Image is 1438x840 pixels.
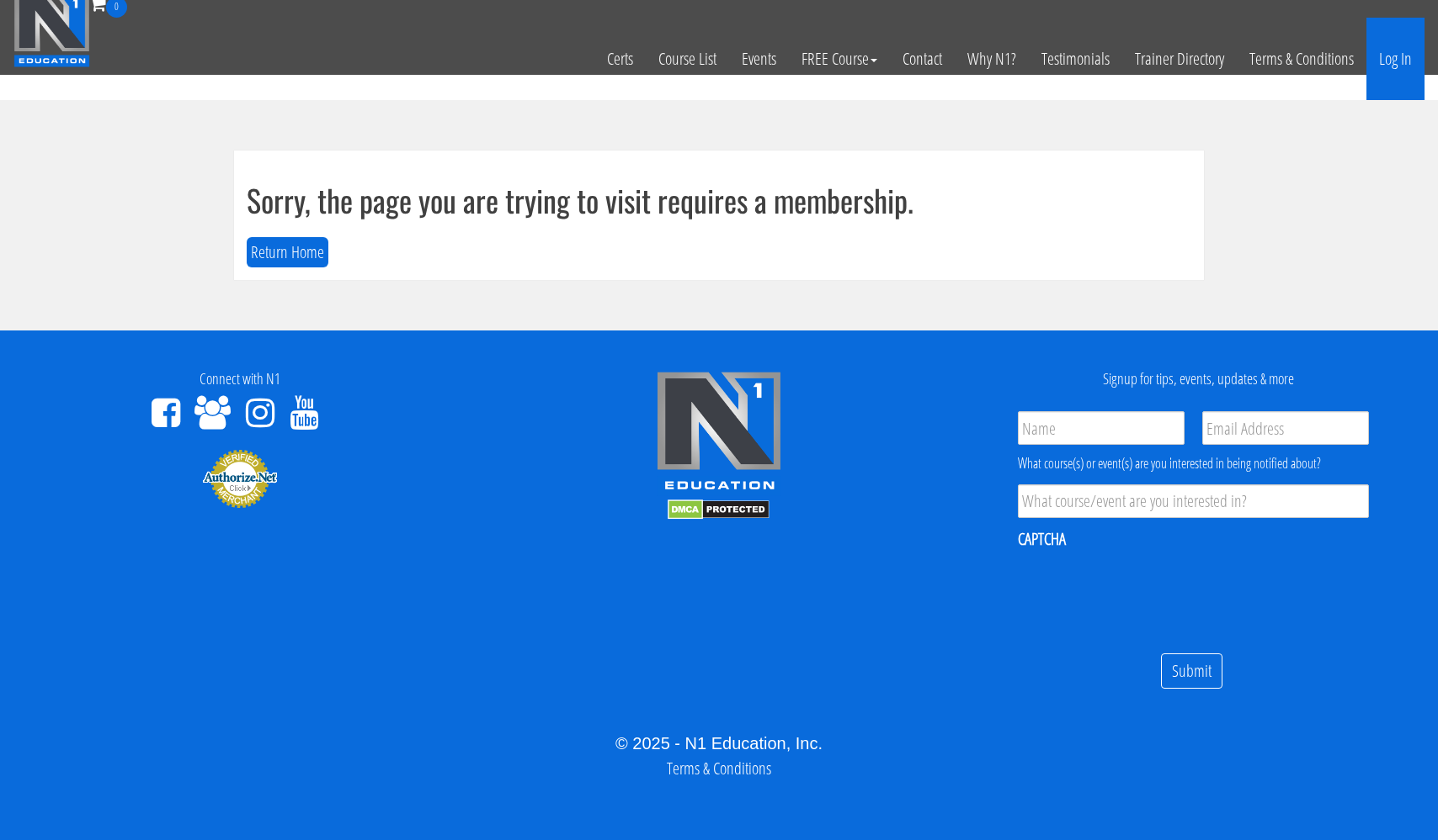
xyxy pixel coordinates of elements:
[1018,453,1369,473] div: What course(s) or event(s) are you interested in being notified about?
[972,371,1425,388] h4: Signup for tips, events, updates & more
[247,237,328,268] button: Return Home
[668,499,770,520] img: DMCA.com Protection Status
[1366,18,1425,100] a: Log In
[1029,18,1122,100] a: Testimonials
[729,18,789,100] a: Events
[955,18,1029,100] a: Why N1?
[202,448,278,509] img: Authorize.Net Merchant - Click to Verify
[656,371,782,495] img: n1-edu-logo
[789,18,890,100] a: FREE Course
[13,731,1425,756] div: © 2025 - N1 Education, Inc.
[1018,528,1066,550] label: CAPTCHA
[890,18,955,100] a: Contact
[13,371,466,388] h4: Connect with N1
[1018,411,1185,445] input: Name
[1161,653,1222,689] input: Submit
[594,18,646,100] a: Certs
[1202,411,1369,445] input: Email Address
[1018,561,1274,626] iframe: reCAPTCHA
[1018,484,1369,518] input: What course/event are you interested in?
[1237,18,1366,100] a: Terms & Conditions
[247,183,1191,217] h1: Sorry, the page you are trying to visit requires a membership.
[1122,18,1237,100] a: Trainer Directory
[646,18,729,100] a: Course List
[667,757,771,779] a: Terms & Conditions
